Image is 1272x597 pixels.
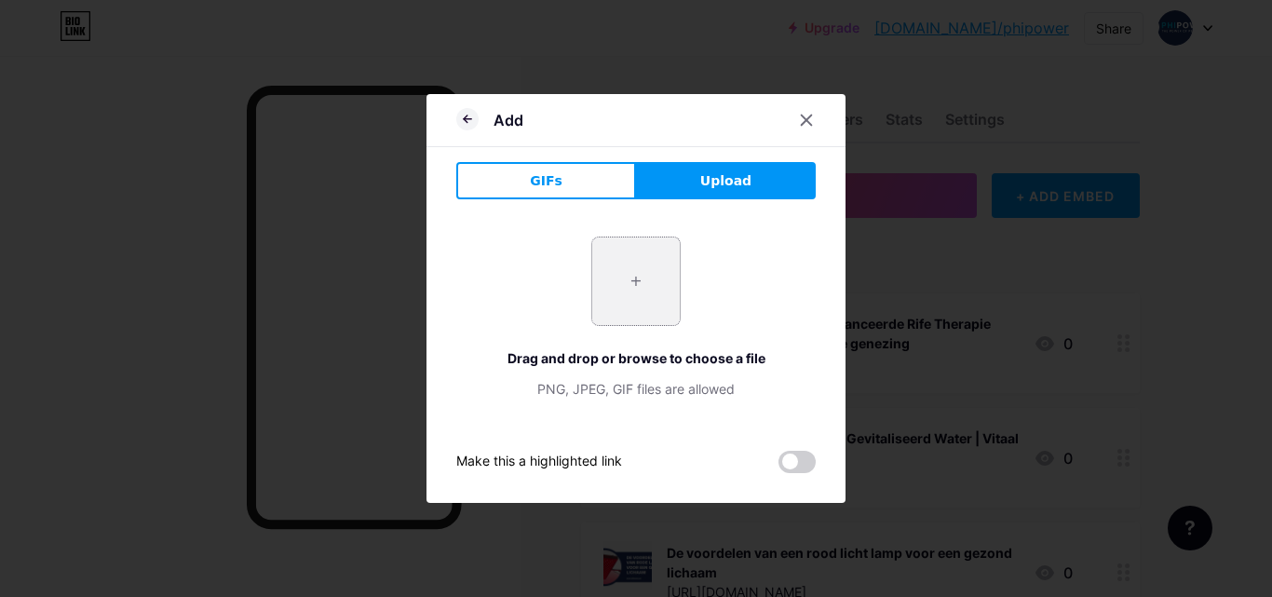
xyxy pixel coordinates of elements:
span: Upload [700,171,751,191]
div: Drag and drop or browse to choose a file [456,348,816,368]
span: GIFs [530,171,562,191]
div: Add [494,109,523,131]
div: Make this a highlighted link [456,451,622,473]
button: GIFs [456,162,636,199]
button: Upload [636,162,816,199]
div: PNG, JPEG, GIF files are allowed [456,379,816,399]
